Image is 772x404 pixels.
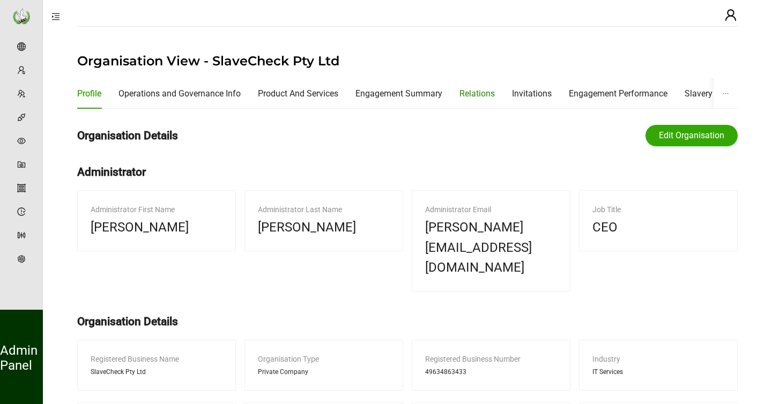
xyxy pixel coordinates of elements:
span: Private Company [258,367,308,377]
a: Invite New Customer [31,90,100,99]
a: View System Users [31,161,94,169]
a: Memberships [31,184,76,193]
h2: Organisation Details [77,127,178,145]
button: ellipsis [714,78,738,109]
span: IT Services [592,367,623,377]
h1: Organisation View - SlaveCheck Pty Ltd [77,53,738,70]
span: Edit Organisation [659,129,724,142]
span: [PERSON_NAME] [91,218,189,238]
span: SlaveCheck Pty Ltd [91,367,146,377]
div: Organisation Type [258,353,390,365]
div: Administrator Last Name [258,204,390,215]
div: Registered Business Number [425,353,557,365]
div: Engagement Performance [569,87,667,100]
span: menu-unfold [51,12,60,21]
a: Organisations Discovery [31,255,112,264]
div: Engagement Summary [355,87,442,100]
div: Administrator Email [425,204,557,215]
h2: Administrator [77,163,738,181]
div: Registered Business Name [91,353,222,365]
div: Administrator First Name [91,204,222,215]
div: Profile [77,87,101,100]
div: Product And Services [258,87,338,100]
button: Edit Organisation [645,125,738,146]
div: Industry [592,353,724,365]
div: Operations and Governance Info [118,87,241,100]
span: user [724,9,737,21]
a: All Organisations (Countries) [31,43,127,51]
div: Invitations [512,87,552,100]
h2: Organisation Details [77,313,738,331]
div: Relations [459,87,495,100]
div: Job Title [592,204,724,215]
div: Slavery Risk Summary [685,87,770,100]
span: 49634863433 [425,367,466,377]
a: View Customer Status [31,66,105,75]
a: View RO Users [31,137,79,146]
span: CEO [592,218,618,238]
a: View Connection History [31,114,113,122]
span: [PERSON_NAME] [258,218,356,238]
a: System Settings [31,231,85,240]
span: ellipsis [722,90,729,97]
a: Blocked Domains [31,208,88,216]
span: [PERSON_NAME][EMAIL_ADDRESS][DOMAIN_NAME] [425,218,557,278]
